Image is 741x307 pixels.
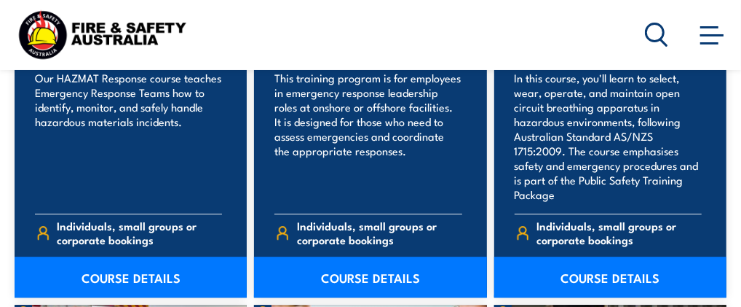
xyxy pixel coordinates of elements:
[515,71,702,202] p: In this course, you'll learn to select, wear, operate, and maintain open circuit breathing appara...
[254,257,486,298] a: COURSE DETAILS
[15,257,247,298] a: COURSE DETAILS
[58,219,223,246] span: Individuals, small groups or corporate bookings
[35,71,222,202] p: Our HAZMAT Response course teaches Emergency Response Teams how to identify, monitor, and safely ...
[274,71,461,202] p: This training program is for employees in emergency response leadership roles at onshore or offsh...
[494,257,726,298] a: COURSE DETAILS
[536,219,702,246] span: Individuals, small groups or corporate bookings
[297,219,462,246] span: Individuals, small groups or corporate bookings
